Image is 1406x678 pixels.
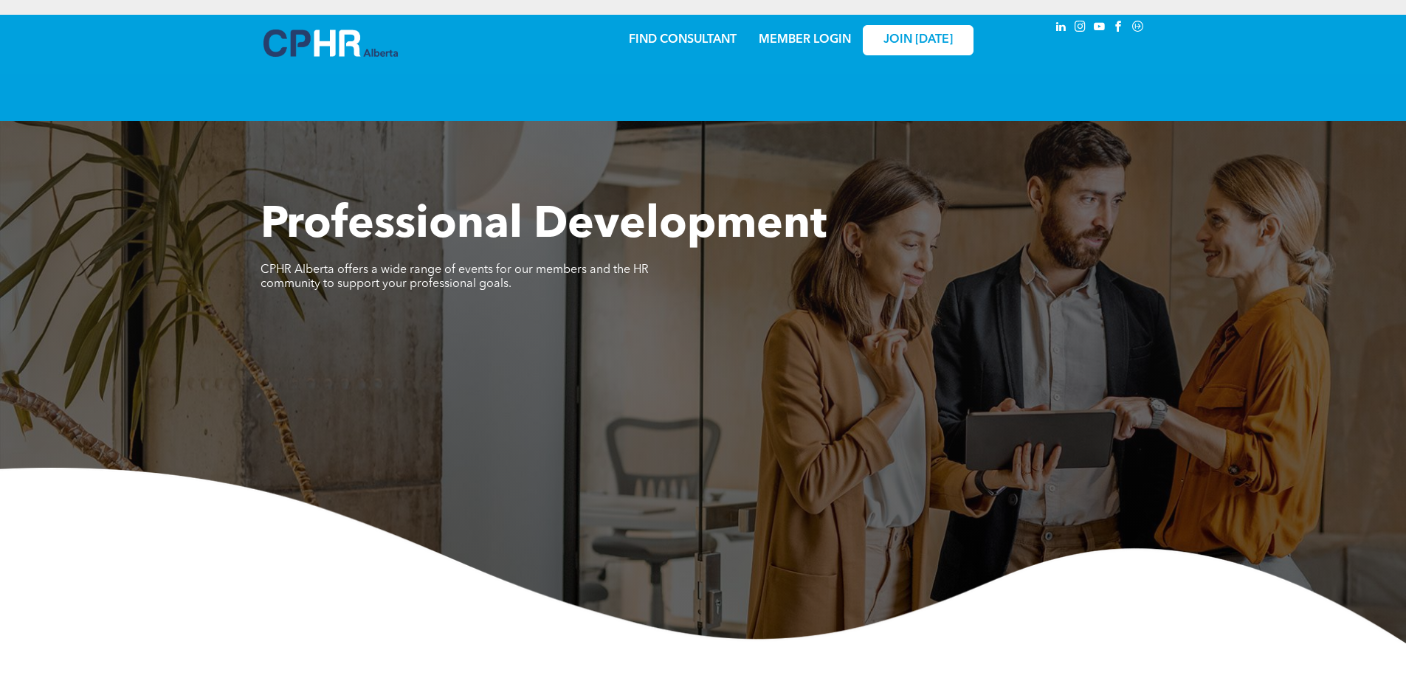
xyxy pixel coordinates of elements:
[261,264,649,290] span: CPHR Alberta offers a wide range of events for our members and the HR community to support your p...
[759,34,851,46] a: MEMBER LOGIN
[863,25,973,55] a: JOIN [DATE]
[1111,18,1127,38] a: facebook
[883,33,953,47] span: JOIN [DATE]
[1130,18,1146,38] a: Social network
[629,34,737,46] a: FIND CONSULTANT
[263,30,398,57] img: A blue and white logo for cp alberta
[1053,18,1069,38] a: linkedin
[1092,18,1108,38] a: youtube
[1072,18,1089,38] a: instagram
[261,204,827,248] span: Professional Development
